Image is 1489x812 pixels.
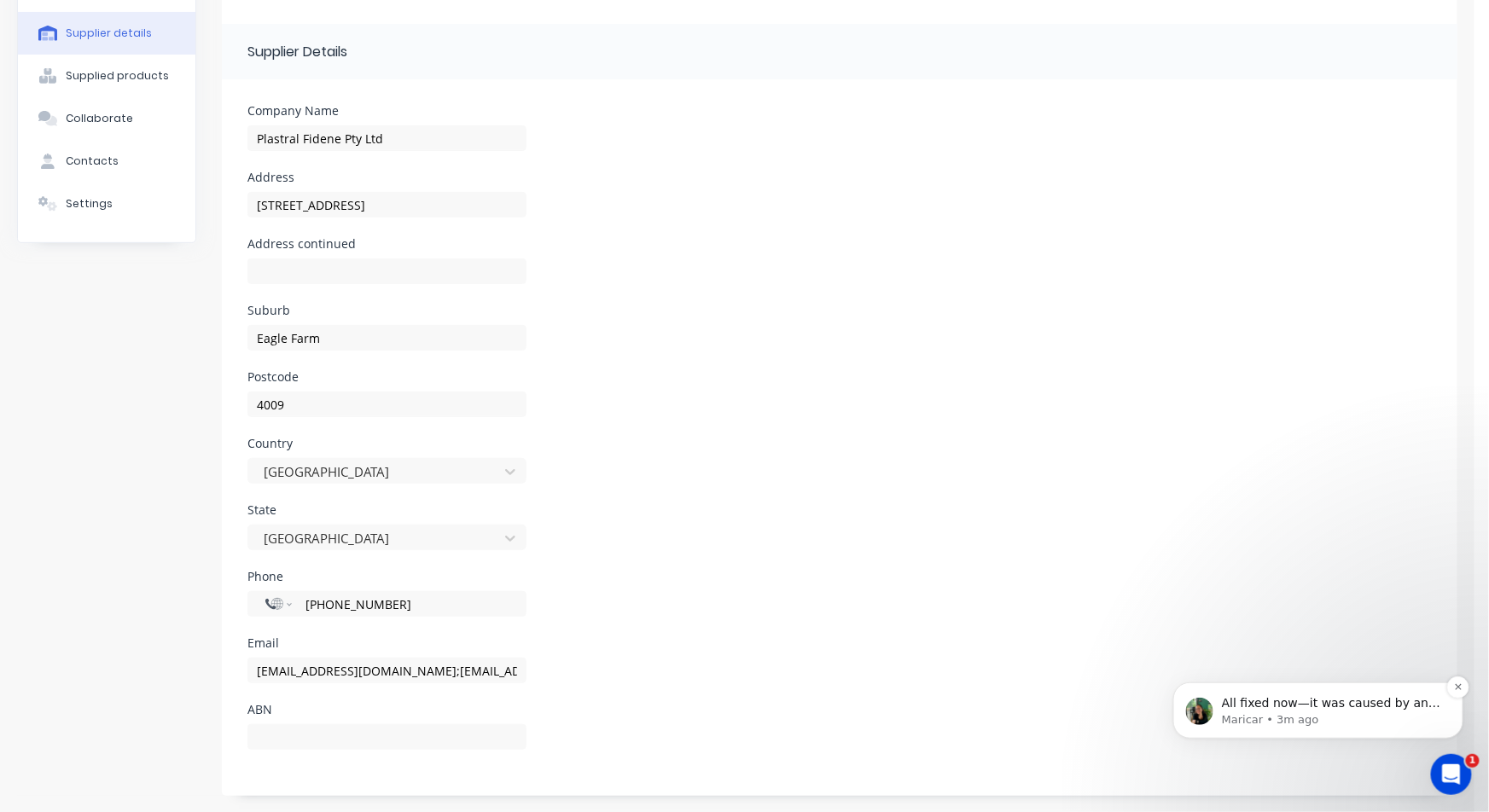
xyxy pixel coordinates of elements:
[247,238,526,250] div: Address continued
[81,559,95,572] button: Upload attachment
[18,55,195,97] button: Supplied products
[247,371,526,383] div: Postcode
[18,140,195,183] button: Contacts
[75,193,314,410] div: Hi [PERSON_NAME], I have an updated supplier list with only 132 suppliers. Just wondering if you ...
[18,97,195,140] button: Collaborate
[14,98,328,183] div: Factory says…
[66,196,113,212] div: Settings
[298,7,330,39] button: Home
[1148,647,1489,766] iframe: Intercom notifications message
[247,42,347,62] div: Supplier Details
[96,21,196,38] p: Under 10 minutes
[247,637,526,649] div: Email
[1466,754,1480,768] span: 1
[27,155,117,165] div: Factory • 3m ago
[26,559,40,572] button: Emoji picker
[66,26,152,41] div: Supplier details
[66,111,133,126] div: Collaborate
[14,183,328,441] div: Zandra says…
[247,304,526,316] div: Suburb
[66,154,119,169] div: Contacts
[49,9,76,37] img: Profile image for Maricar
[27,108,206,125] div: Hi [PERSON_NAME].
[293,552,320,579] button: Send a message…
[61,183,328,420] div: Hi [PERSON_NAME], I have an updated supplier list with only 132 suppliers. Just wondering if you ...
[247,571,526,583] div: Phone
[54,559,67,572] button: Gif picker
[27,125,206,142] div: What would you like to know?
[83,9,133,21] h1: Factory
[247,438,526,449] div: Country
[66,68,169,84] div: Supplied products
[11,7,44,39] button: go back
[15,523,327,552] textarea: Message…
[247,171,526,183] div: Address
[247,704,526,716] div: ABN
[14,98,219,152] div: Hi [PERSON_NAME].What would you like to know?Factory • 3m ago
[247,504,526,516] div: State
[247,105,526,117] div: Company Name
[18,12,195,55] button: Supplier details
[18,183,195,225] button: Settings
[1431,754,1472,795] iframe: Intercom live chat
